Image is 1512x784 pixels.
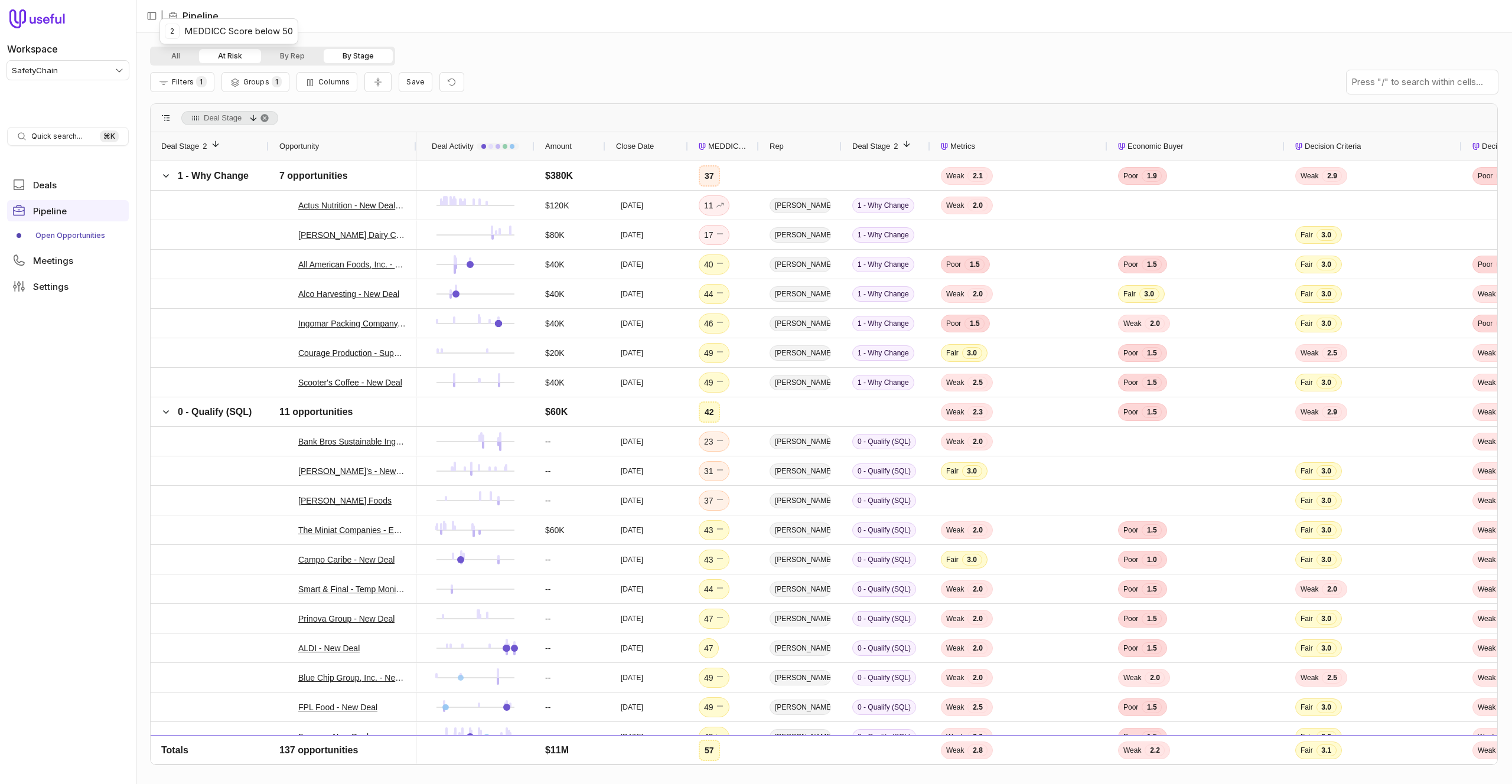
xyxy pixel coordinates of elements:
span: 1 [196,76,206,87]
button: At Risk [199,49,261,63]
span: 1 - Why Change [852,257,914,272]
span: Poor [1123,643,1138,653]
span: Filters [172,77,194,86]
span: No change [716,700,724,714]
div: -- [545,612,550,626]
span: Weak [1123,319,1141,328]
div: 11 [704,198,724,213]
span: Poor [1123,555,1138,564]
a: Alco Harvesting - New Deal [298,287,399,301]
span: 2.1 [967,170,988,182]
label: Workspace [7,42,58,56]
span: [PERSON_NAME] [770,670,831,685]
span: 2.0 [967,200,988,211]
span: 1.5 [964,259,985,270]
span: No change [716,582,724,596]
span: Poor [1123,614,1138,623]
span: 3.0 [1317,613,1337,625]
button: Create a new saved view [399,72,432,92]
div: 44 [704,582,724,596]
span: 1.5 [1142,524,1162,536]
a: Actus Nutrition - New Deal ([PERSON_NAME] Sourced) [298,198,406,213]
span: [PERSON_NAME] [770,286,831,302]
span: 1 - Why Change [852,316,914,331]
time: [DATE] [621,437,643,446]
span: No change [716,316,724,331]
span: Poor [1123,703,1138,712]
div: 37 [704,494,724,508]
span: 2.0 [1145,672,1165,684]
span: Poor [1123,260,1138,269]
span: Weak [1301,171,1318,181]
span: [PERSON_NAME] [770,582,831,597]
span: 3.0 [1317,642,1337,654]
span: No change [716,375,724,390]
span: 0 - Qualify (SQL) [852,729,916,744]
div: $380K [545,169,573,183]
span: Weak [946,201,964,210]
div: 40 [704,257,724,272]
span: 2.0 [1145,318,1165,329]
span: 1 - Why Change [852,286,914,302]
span: 1.5 [1142,701,1162,713]
div: $40K [545,257,565,272]
span: Poor [946,260,961,269]
span: Poor [946,319,961,328]
button: Reset view [439,72,464,93]
span: Fair [1301,230,1313,240]
div: 49 [704,375,724,390]
span: Weak [1478,643,1495,653]
span: [PERSON_NAME] [770,611,831,626]
a: Ferrero - New Deal [298,730,369,744]
span: [PERSON_NAME] [770,198,831,213]
span: 2.5 [967,377,988,388]
button: Collapse sidebar [143,7,161,25]
span: [PERSON_NAME] [770,463,831,479]
span: Fair [1301,703,1313,712]
span: 1.5 [1142,347,1162,359]
a: Blue Chip Group, Inc. - New Deal [298,671,406,685]
span: 1.9 [1142,170,1162,182]
time: [DATE] [621,643,643,653]
span: No change [716,671,724,685]
span: No change [716,523,724,537]
span: Fair [1301,260,1313,269]
div: $40K [545,375,565,390]
span: Fair [946,348,959,358]
span: Poor [1123,584,1138,594]
span: Weak [1478,437,1495,446]
span: Poor [1123,525,1138,535]
span: No change [716,464,724,478]
span: No change [716,257,724,272]
span: 3.0 [1317,229,1337,241]
span: Columns [318,77,350,86]
span: No change [716,494,724,508]
div: 49 [704,671,724,685]
span: No change [716,228,724,242]
time: [DATE] [621,555,643,564]
span: Weak [946,171,964,181]
div: 17 [704,228,724,242]
button: Columns [296,72,357,92]
span: Metrics [950,139,975,153]
div: -- [545,671,550,685]
span: 3.0 [962,347,982,359]
span: 0 - Qualify (SQL) [852,582,916,597]
span: Weak [946,703,964,712]
div: 44 [704,287,724,301]
div: 47 [704,612,724,626]
span: Weak [1478,289,1495,299]
span: 3.0 [1317,288,1337,300]
div: -- [545,553,550,567]
span: Fair [1301,378,1313,387]
span: No change [716,553,724,567]
div: Metrics [941,132,1097,161]
a: [PERSON_NAME] Foods [298,494,392,508]
a: Smart & Final - Temp Monitoring [298,582,406,596]
a: Deals [7,174,129,195]
kbd: ⌘ K [100,130,119,142]
button: Collapse all rows [364,72,392,93]
span: 1.5 [1142,406,1162,418]
span: Weak [1478,584,1495,594]
span: 2 [890,139,898,153]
